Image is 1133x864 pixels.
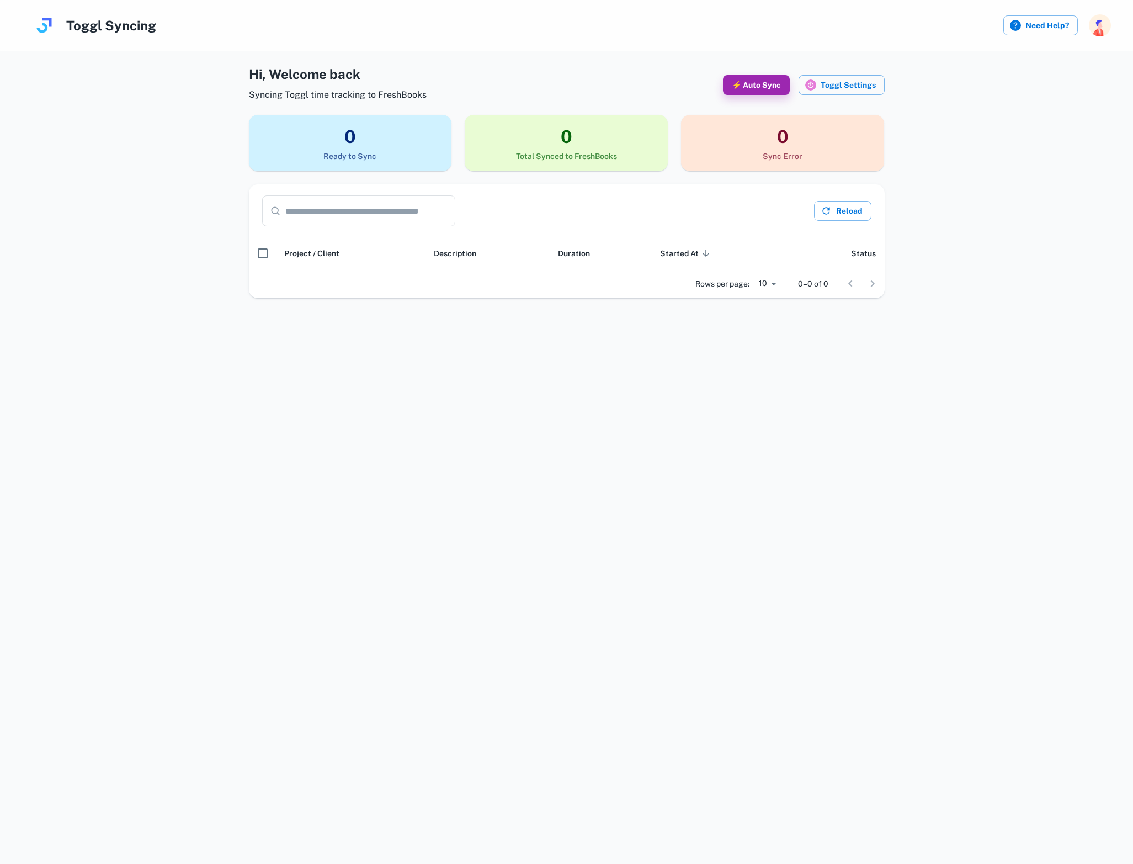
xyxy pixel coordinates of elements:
[249,64,427,84] h4: Hi , Welcome back
[754,275,780,291] div: 10
[799,75,885,95] button: Toggl iconToggl Settings
[249,124,452,150] h3: 0
[1003,15,1078,35] label: Need Help?
[465,124,668,150] h3: 0
[681,124,884,150] h3: 0
[798,278,828,290] p: 0–0 of 0
[249,237,885,269] div: scrollable content
[723,75,790,95] button: ⚡ Auto Sync
[814,201,871,221] button: Reload
[1089,14,1111,36] img: photoURL
[434,247,476,260] span: Description
[284,247,339,260] span: Project / Client
[465,150,668,162] h6: Total Synced to FreshBooks
[805,79,816,91] img: Toggl icon
[660,247,713,260] span: Started At
[66,15,156,35] h4: Toggl Syncing
[249,150,452,162] h6: Ready to Sync
[558,247,590,260] span: Duration
[695,278,749,290] p: Rows per page:
[33,14,55,36] img: logo.svg
[851,247,876,260] span: Status
[249,88,427,102] span: Syncing Toggl time tracking to FreshBooks
[681,150,884,162] h6: Sync Error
